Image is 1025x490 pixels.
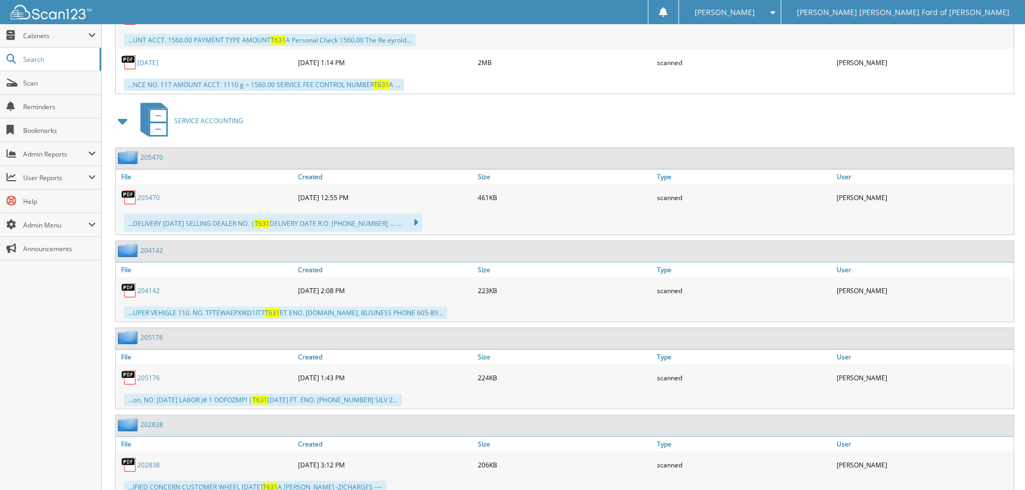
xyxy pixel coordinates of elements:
div: ...DELIVERY [DATE] SELLING DEALER NO. | DELIVERY DATE R.O. [PHONE_NUMBER] ... ... [124,214,422,232]
a: 205176 [137,373,160,382]
div: scanned [654,367,834,388]
div: scanned [654,187,834,208]
a: 202838 [140,420,163,429]
div: 224KB [475,367,655,388]
a: 204142 [137,286,160,295]
img: folder2.png [118,331,140,344]
a: 205470 [137,193,160,202]
a: File [116,262,295,277]
span: T631 [255,219,270,228]
a: Created [295,262,475,277]
img: folder2.png [118,151,140,164]
div: [DATE] 2:08 PM [295,280,475,301]
div: [PERSON_NAME] [834,52,1014,73]
div: [PERSON_NAME] [834,187,1014,208]
div: 461KB [475,187,655,208]
span: Help [23,197,96,206]
div: [DATE] 1:43 PM [295,367,475,388]
a: Size [475,350,655,364]
img: PDF.png [121,54,137,70]
span: T631 [265,308,280,317]
a: File [116,169,295,184]
img: PDF.png [121,457,137,473]
a: Type [654,262,834,277]
img: PDF.png [121,370,137,386]
a: 205470 [140,153,163,162]
span: T631 [252,395,267,404]
div: [DATE] 3:12 PM [295,454,475,475]
span: Admin Menu [23,221,88,230]
a: User [834,437,1014,451]
a: Created [295,437,475,451]
span: [PERSON_NAME] [PERSON_NAME] Ford of [PERSON_NAME] [797,9,1009,16]
a: File [116,350,295,364]
a: Size [475,169,655,184]
span: Search [23,55,94,64]
a: [DATE] [137,58,158,67]
div: [DATE] 1:14 PM [295,52,475,73]
a: User [834,262,1014,277]
span: Announcements [23,244,96,253]
span: [PERSON_NAME] [695,9,755,16]
a: SERVICE ACCOUNTING [134,100,243,142]
div: [PERSON_NAME] [834,367,1014,388]
div: scanned [654,454,834,475]
div: 223KB [475,280,655,301]
div: [DATE] 12:55 PM [295,187,475,208]
a: Size [475,262,655,277]
a: Created [295,169,475,184]
img: PDF.png [121,189,137,205]
iframe: Chat Widget [971,438,1025,490]
span: Bookmarks [23,126,96,135]
a: Created [295,350,475,364]
img: folder2.png [118,418,140,431]
div: ...NCE NO. 117 AMOUNT ACCT. 1110 g = 1560.00 SERVICE FEE CONTROL NUMBER A ... [124,79,404,91]
div: [PERSON_NAME] [834,454,1014,475]
a: Size [475,437,655,451]
div: ...on, NO. [DATE] LABOR J# 1 OOFOZMPI | [DATE] FT. ENO. [PHONE_NUMBER] SILV 2... [124,394,402,406]
span: Scan [23,79,96,88]
a: Type [654,169,834,184]
div: ...UNT ACCT. 1560.00 PAYMENT TYPE AMOUNT A Personal Check 1560.00 The Re eyrold... [124,34,415,46]
span: Cabinets [23,31,88,40]
img: folder2.png [118,244,140,257]
a: 202838 [137,460,160,470]
a: 205176 [140,333,163,342]
a: User [834,350,1014,364]
a: File [116,437,295,451]
div: scanned [654,52,834,73]
span: T631 [374,80,389,89]
div: 2MB [475,52,655,73]
div: scanned [654,280,834,301]
span: User Reports [23,173,88,182]
img: PDF.png [121,282,137,299]
span: Reminders [23,102,96,111]
a: Type [654,350,834,364]
div: ...UPER VEHIGLE 110. NO. TFTEWAEPXIKD1IT7 ET ENO. [DOMAIN_NAME], BUSINESS PHONE 605-89... [124,307,447,319]
a: Type [654,437,834,451]
span: SERVICE ACCOUNTING [174,116,243,125]
a: 204142 [140,246,163,255]
a: User [834,169,1014,184]
img: scan123-logo-white.svg [11,5,91,19]
div: [PERSON_NAME] [834,280,1014,301]
div: 206KB [475,454,655,475]
span: T631 [271,35,286,45]
span: Admin Reports [23,150,88,159]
